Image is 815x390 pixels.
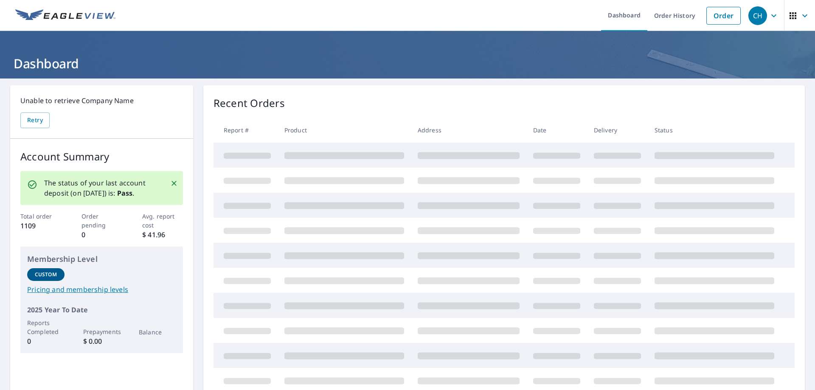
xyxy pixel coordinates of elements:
[83,327,121,336] p: Prepayments
[27,305,176,315] p: 2025 Year To Date
[139,328,176,337] p: Balance
[706,7,741,25] a: Order
[10,55,805,72] h1: Dashboard
[142,230,183,240] p: $ 41.96
[411,118,526,143] th: Address
[81,212,122,230] p: Order pending
[27,284,176,295] a: Pricing and membership levels
[587,118,648,143] th: Delivery
[117,188,133,198] b: Pass
[20,212,61,221] p: Total order
[278,118,411,143] th: Product
[27,115,43,126] span: Retry
[526,118,587,143] th: Date
[214,118,278,143] th: Report #
[20,149,183,164] p: Account Summary
[20,221,61,231] p: 1109
[748,6,767,25] div: CH
[20,112,50,128] button: Retry
[142,212,183,230] p: Avg. report cost
[648,118,781,143] th: Status
[83,336,121,346] p: $ 0.00
[44,178,160,198] p: The status of your last account deposit (on [DATE]) is: .
[20,95,183,106] p: Unable to retrieve Company Name
[27,336,65,346] p: 0
[81,230,122,240] p: 0
[169,178,180,189] button: Close
[27,318,65,336] p: Reports Completed
[35,271,57,278] p: Custom
[15,9,115,22] img: EV Logo
[214,95,285,111] p: Recent Orders
[27,253,176,265] p: Membership Level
